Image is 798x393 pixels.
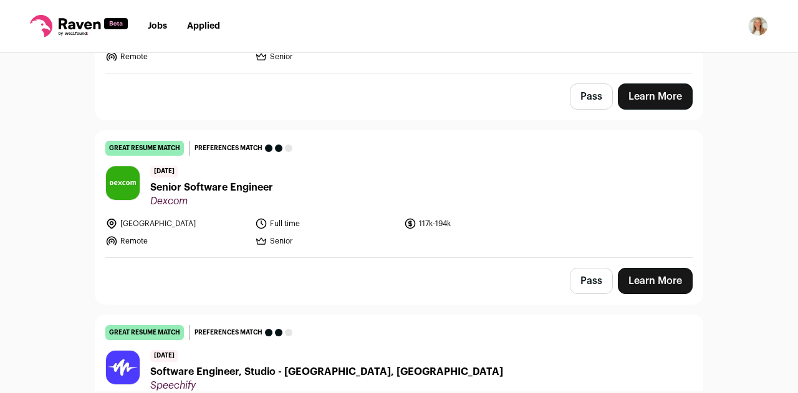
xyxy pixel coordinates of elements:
[150,364,503,379] span: Software Engineer, Studio - [GEOGRAPHIC_DATA], [GEOGRAPHIC_DATA]
[105,217,248,230] li: [GEOGRAPHIC_DATA]
[255,50,397,63] li: Senior
[148,22,167,31] a: Jobs
[150,350,178,362] span: [DATE]
[255,235,397,247] li: Senior
[150,180,273,195] span: Senior Software Engineer
[150,195,273,207] span: Dexcom
[618,268,693,294] a: Learn More
[150,379,503,392] span: Speechify
[187,22,220,31] a: Applied
[195,326,262,339] span: Preferences match
[150,166,178,178] span: [DATE]
[105,235,248,247] li: Remote
[106,166,140,200] img: 11c97ef7317b651a43c8d045ffeb1bb88864b9aa8266fe05369a84176d4d44b7.jpg
[195,142,262,154] span: Preferences match
[105,325,184,340] div: great resume match
[618,83,693,110] a: Learn More
[404,217,546,230] li: 117k-194k
[106,351,140,384] img: 59b05ed76c69f6ff723abab124283dfa738d80037756823f9fc9e3f42b66bce3.jpg
[748,16,768,36] button: Open dropdown
[105,141,184,156] div: great resume match
[95,131,703,257] a: great resume match Preferences match [DATE] Senior Software Engineer Dexcom [GEOGRAPHIC_DATA] Ful...
[570,268,613,294] button: Pass
[570,83,613,110] button: Pass
[255,217,397,230] li: Full time
[748,16,768,36] img: 13570837-medium_jpg
[105,50,248,63] li: Remote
